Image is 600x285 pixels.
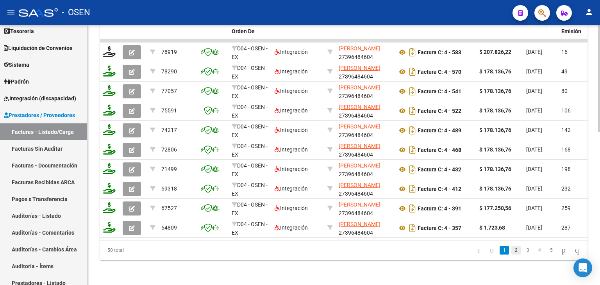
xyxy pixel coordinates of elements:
[275,49,308,55] span: Integración
[229,14,271,48] datatable-header-cell: Facturado x Orden De
[561,88,568,94] span: 80
[4,44,72,52] span: Liquidación de Convenios
[561,49,568,55] span: 16
[474,246,484,255] a: go to first page
[418,88,461,94] strong: Factura C: 4 - 541
[407,46,418,59] i: Descargar documento
[275,88,308,94] span: Integración
[558,246,569,255] a: go to next page
[561,127,571,133] span: 142
[339,182,380,188] span: [PERSON_NAME]
[545,244,557,257] li: page 5
[418,108,461,114] strong: Factura C: 4 - 522
[271,14,324,48] datatable-header-cell: Area
[62,4,90,21] span: - OSEN
[561,185,571,192] span: 232
[161,127,177,133] span: 74217
[6,7,16,17] mat-icon: menu
[339,64,391,80] div: 27396484604
[232,19,261,34] span: Facturado x Orden De
[526,107,542,114] span: [DATE]
[523,246,532,255] a: 3
[561,166,571,172] span: 198
[232,104,273,128] span: D04 - OSEN - EX [PERSON_NAME]
[479,146,511,153] strong: $ 178.136,76
[526,49,542,55] span: [DATE]
[511,246,521,255] a: 2
[561,68,568,75] span: 49
[479,49,511,55] strong: $ 207.826,22
[161,224,177,231] span: 64809
[573,258,592,277] div: Open Intercom Messenger
[158,14,197,48] datatable-header-cell: ID
[526,224,542,231] span: [DATE]
[526,185,542,192] span: [DATE]
[161,166,177,172] span: 71499
[479,185,511,192] strong: $ 178.136,76
[275,166,308,172] span: Integración
[161,88,177,94] span: 77057
[275,107,308,114] span: Integración
[232,201,273,226] span: D04 - OSEN - EX [PERSON_NAME]
[407,163,418,176] i: Descargar documento
[476,14,523,48] datatable-header-cell: Monto
[4,27,34,36] span: Tesorería
[4,94,76,103] span: Integración (discapacidad)
[526,166,542,172] span: [DATE]
[232,182,273,206] span: D04 - OSEN - EX [PERSON_NAME]
[339,83,391,100] div: 27396484604
[584,7,594,17] mat-icon: person
[275,68,308,75] span: Integración
[526,146,542,153] span: [DATE]
[407,85,418,98] i: Descargar documento
[407,105,418,117] i: Descargar documento
[558,14,593,48] datatable-header-cell: Días desde Emisión
[339,200,391,217] div: 27396484604
[232,65,273,89] span: D04 - OSEN - EX [PERSON_NAME]
[479,127,511,133] strong: $ 178.136,76
[339,104,380,110] span: [PERSON_NAME]
[500,246,509,255] a: 1
[498,244,510,257] li: page 1
[526,88,542,94] span: [DATE]
[161,107,177,114] span: 75591
[275,224,308,231] span: Integración
[197,14,229,48] datatable-header-cell: CAE
[479,68,511,75] strong: $ 178.136,76
[479,88,511,94] strong: $ 178.136,76
[339,143,380,149] span: [PERSON_NAME]
[522,244,534,257] li: page 3
[407,66,418,78] i: Descargar documento
[232,123,273,148] span: D04 - OSEN - EX [PERSON_NAME]
[418,166,461,173] strong: Factura C: 4 - 432
[336,14,394,48] datatable-header-cell: Razón Social
[418,186,461,192] strong: Factura C: 4 - 412
[546,246,556,255] a: 5
[339,142,391,158] div: 27396484604
[418,127,461,134] strong: Factura C: 4 - 489
[535,246,544,255] a: 4
[561,205,571,211] span: 259
[339,123,380,130] span: [PERSON_NAME]
[339,84,380,91] span: [PERSON_NAME]
[526,68,542,75] span: [DATE]
[161,185,177,192] span: 69318
[407,222,418,234] i: Descargar documento
[479,107,511,114] strong: $ 178.136,76
[479,205,511,211] strong: $ 177.250,56
[339,44,391,61] div: 27396484604
[526,127,542,133] span: [DATE]
[275,146,308,153] span: Integración
[232,221,273,245] span: D04 - OSEN - EX [PERSON_NAME]
[275,127,308,133] span: Integración
[418,205,461,212] strong: Factura C: 4 - 391
[407,144,418,156] i: Descargar documento
[275,205,308,211] span: Integración
[407,183,418,195] i: Descargar documento
[534,244,545,257] li: page 4
[232,162,273,187] span: D04 - OSEN - EX [PERSON_NAME]
[418,147,461,153] strong: Factura C: 4 - 468
[339,220,391,236] div: 27396484604
[479,224,505,231] strong: $ 1.723,68
[4,111,75,119] span: Prestadores / Proveedores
